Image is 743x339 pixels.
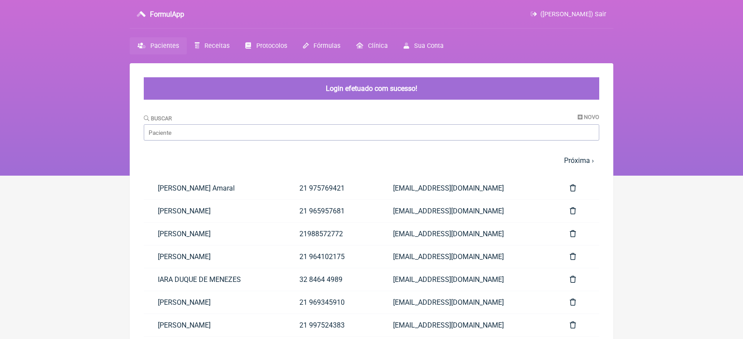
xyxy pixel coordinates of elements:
div: Login efetuado com sucesso! [144,77,599,100]
a: Próxima › [564,156,594,165]
span: Protocolos [256,42,287,50]
a: 21 964102175 [285,245,379,268]
nav: pager [144,151,599,170]
a: 21 997524383 [285,314,379,336]
a: [PERSON_NAME] [144,223,285,245]
a: 21 975769421 [285,177,379,199]
a: [PERSON_NAME] [144,314,285,336]
h3: FormulApp [150,10,184,18]
a: 21988572772 [285,223,379,245]
a: [EMAIL_ADDRESS][DOMAIN_NAME] [379,268,556,291]
a: [PERSON_NAME] [144,200,285,222]
a: [EMAIL_ADDRESS][DOMAIN_NAME] [379,200,556,222]
span: Clínica [368,42,388,50]
a: Novo [578,114,599,120]
span: Pacientes [150,42,179,50]
a: IARA DUQUE DE MENEZES [144,268,285,291]
a: [EMAIL_ADDRESS][DOMAIN_NAME] [379,177,556,199]
input: Paciente [144,124,599,141]
a: 32 8464 4989 [285,268,379,291]
a: [PERSON_NAME] [144,245,285,268]
a: Receitas [187,37,237,54]
span: ([PERSON_NAME]) Sair [540,11,606,18]
a: [EMAIL_ADDRESS][DOMAIN_NAME] [379,314,556,336]
span: Receitas [204,42,229,50]
a: Clínica [348,37,396,54]
a: [EMAIL_ADDRESS][DOMAIN_NAME] [379,245,556,268]
span: Sua Conta [414,42,444,50]
a: Pacientes [130,37,187,54]
span: Fórmulas [313,42,340,50]
a: Protocolos [237,37,295,54]
label: Buscar [144,115,172,122]
a: ([PERSON_NAME]) Sair [531,11,606,18]
a: Sua Conta [396,37,452,54]
a: 21 969345910 [285,291,379,314]
a: [PERSON_NAME] [144,291,285,314]
span: Novo [584,114,599,120]
a: [EMAIL_ADDRESS][DOMAIN_NAME] [379,291,556,314]
a: 21 965957681 [285,200,379,222]
a: Fórmulas [295,37,348,54]
a: [PERSON_NAME] Amaral [144,177,285,199]
a: [EMAIL_ADDRESS][DOMAIN_NAME] [379,223,556,245]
